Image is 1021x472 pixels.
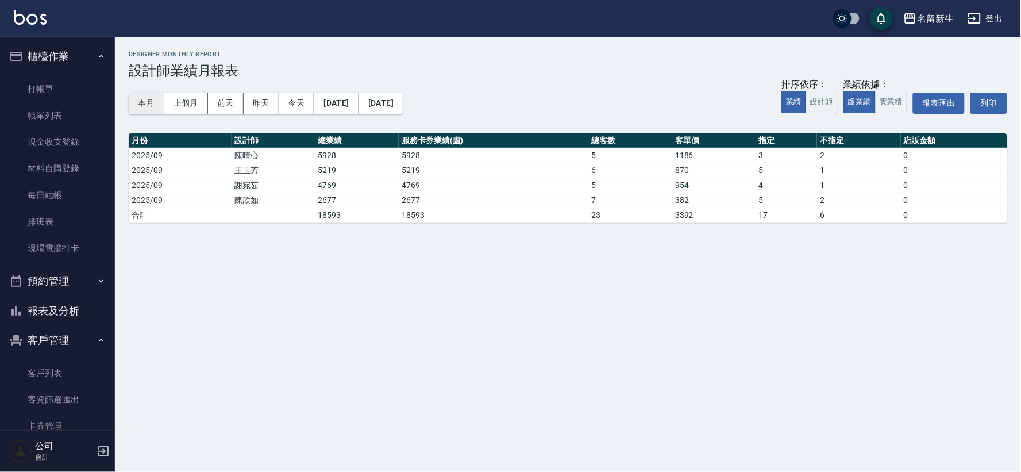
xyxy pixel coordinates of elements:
[35,452,94,462] p: 會計
[5,360,110,386] a: 客戶列表
[232,148,315,163] td: 陳晴心
[232,133,315,148] th: 設計師
[970,93,1007,114] button: 列印
[672,208,756,222] td: 3392
[588,193,672,208] td: 7
[5,325,110,355] button: 客戶管理
[817,208,901,222] td: 6
[315,133,399,148] th: 總業績
[875,91,907,113] button: 實業績
[279,93,315,114] button: 今天
[870,7,893,30] button: save
[232,178,315,193] td: 謝宛茹
[817,193,901,208] td: 2
[208,93,244,114] button: 前天
[232,163,315,178] td: 王玉芳
[5,386,110,413] a: 客資篩選匯出
[588,178,672,193] td: 5
[901,193,1007,208] td: 0
[315,178,399,193] td: 4769
[129,193,232,208] td: 2025/09
[917,11,954,26] div: 名留新生
[232,193,315,208] td: 陳欣如
[164,93,208,114] button: 上個月
[129,148,232,163] td: 2025/09
[129,133,232,148] th: 月份
[399,133,588,148] th: 服務卡券業績(虛)
[672,148,756,163] td: 1186
[399,178,588,193] td: 4769
[901,133,1007,148] th: 店販金額
[5,266,110,296] button: 預約管理
[588,163,672,178] td: 6
[588,148,672,163] td: 5
[5,182,110,209] a: 每日結帳
[5,235,110,262] a: 現場電腦打卡
[672,193,756,208] td: 382
[359,93,403,114] button: [DATE]
[129,133,1007,223] table: a dense table
[781,91,806,113] button: 業績
[756,208,817,222] td: 17
[901,163,1007,178] td: 0
[314,93,359,114] button: [DATE]
[899,7,958,30] button: 名留新生
[672,178,756,193] td: 954
[901,148,1007,163] td: 0
[129,208,232,222] td: 合計
[315,193,399,208] td: 2677
[5,296,110,326] button: 報表及分析
[244,93,279,114] button: 昨天
[843,79,907,91] div: 業績依據：
[5,76,110,102] a: 打帳單
[5,209,110,235] a: 排班表
[843,91,876,113] button: 虛業績
[315,163,399,178] td: 5219
[672,163,756,178] td: 870
[806,91,838,113] button: 設計師
[399,163,588,178] td: 5219
[5,41,110,71] button: 櫃檯作業
[756,148,817,163] td: 3
[817,133,901,148] th: 不指定
[399,193,588,208] td: 2677
[129,163,232,178] td: 2025/09
[399,148,588,163] td: 5928
[399,208,588,222] td: 18593
[756,193,817,208] td: 5
[129,51,1007,58] h2: Designer Monthly Report
[129,178,232,193] td: 2025/09
[817,163,901,178] td: 1
[315,148,399,163] td: 5928
[588,133,672,148] th: 總客數
[5,155,110,182] a: 材料自購登錄
[963,8,1007,29] button: 登出
[817,178,901,193] td: 1
[756,178,817,193] td: 4
[5,102,110,129] a: 帳單列表
[315,208,399,222] td: 18593
[756,163,817,178] td: 5
[129,63,1007,79] h3: 設計師業績月報表
[756,133,817,148] th: 指定
[913,93,965,114] button: 報表匯出
[35,440,94,452] h5: 公司
[14,10,47,25] img: Logo
[129,93,164,114] button: 本月
[588,208,672,222] td: 23
[781,79,838,91] div: 排序依序：
[817,148,901,163] td: 2
[9,440,32,463] img: Person
[672,133,756,148] th: 客單價
[5,413,110,439] a: 卡券管理
[901,178,1007,193] td: 0
[5,129,110,155] a: 現金收支登錄
[901,208,1007,222] td: 0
